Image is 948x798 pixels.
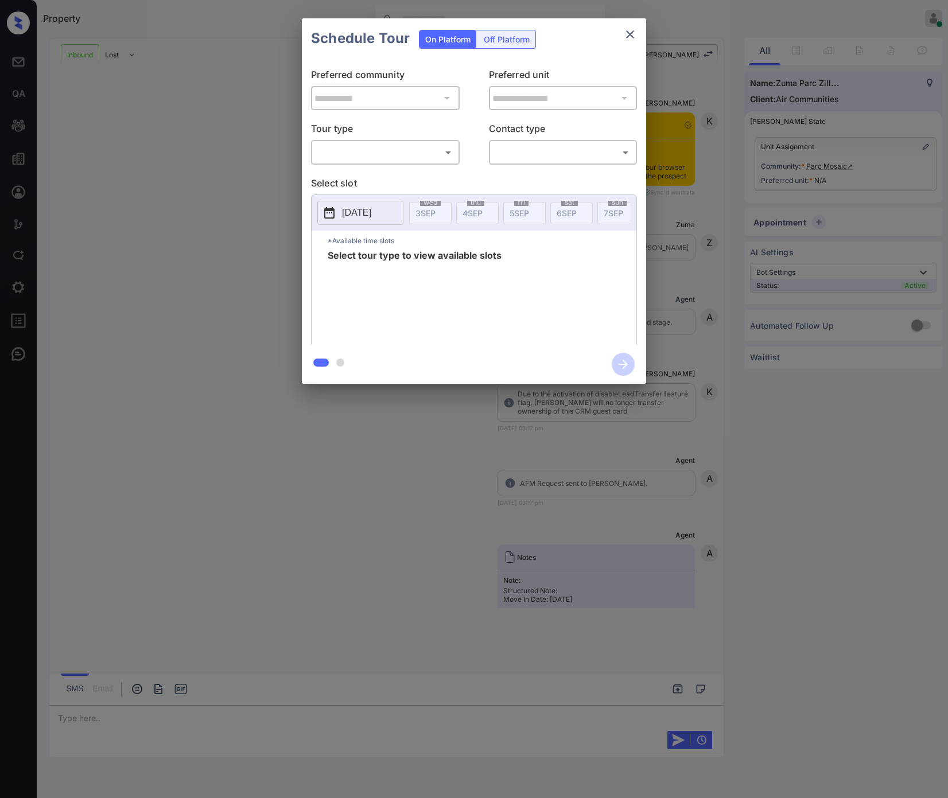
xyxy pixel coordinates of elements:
div: On Platform [419,30,476,48]
p: Tour type [311,122,460,140]
p: *Available time slots [328,231,636,251]
button: close [619,23,642,46]
p: Preferred community [311,68,460,86]
p: Preferred unit [489,68,638,86]
div: Off Platform [478,30,535,48]
span: Select tour type to view available slots [328,251,502,342]
button: [DATE] [317,201,403,225]
p: Select slot [311,176,637,194]
h2: Schedule Tour [302,18,419,59]
p: Contact type [489,122,638,140]
p: [DATE] [342,206,371,220]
